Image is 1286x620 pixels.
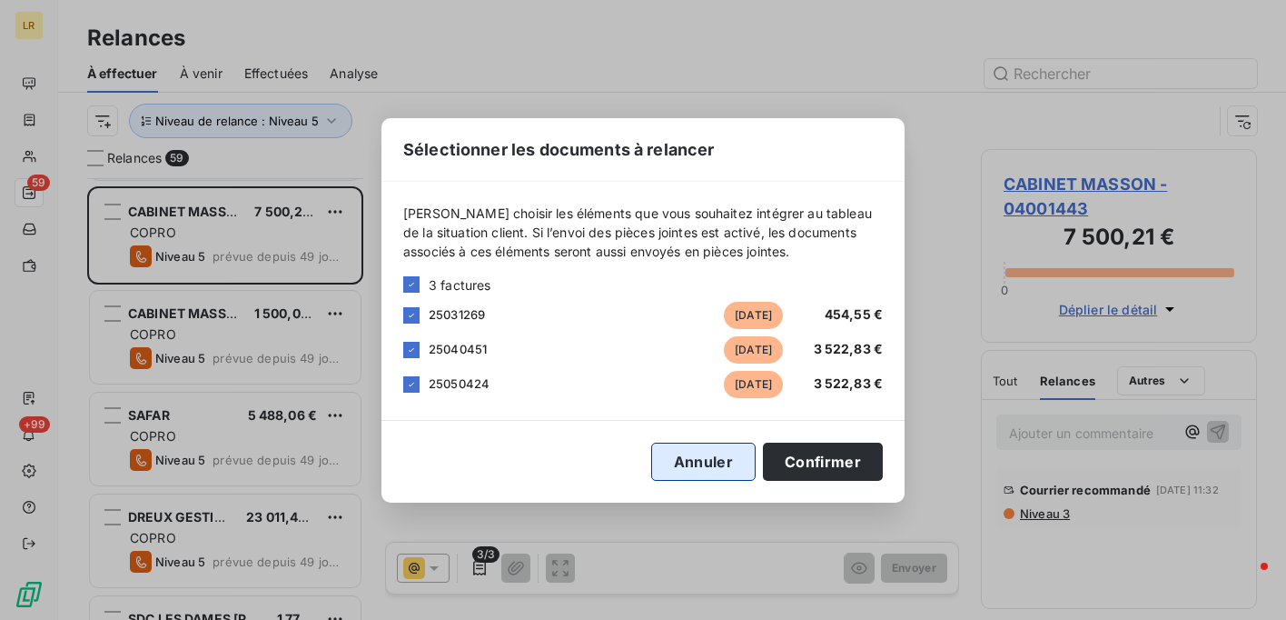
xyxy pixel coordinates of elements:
span: [DATE] [724,302,783,329]
span: [DATE] [724,371,783,398]
button: Confirmer [763,443,883,481]
span: 25031269 [429,307,485,322]
span: 25050424 [429,376,490,391]
iframe: Intercom live chat [1224,558,1268,602]
span: [DATE] [724,336,783,364]
span: Sélectionner les documents à relancer [403,137,715,162]
span: 3 522,83 € [814,375,884,391]
button: Annuler [651,443,756,481]
span: 454,55 € [825,306,883,322]
span: 3 factures [429,275,491,295]
span: [PERSON_NAME] choisir les éléments que vous souhaitez intégrer au tableau de la situation client.... [403,204,883,261]
span: 25040451 [429,342,487,356]
span: 3 522,83 € [814,341,884,356]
